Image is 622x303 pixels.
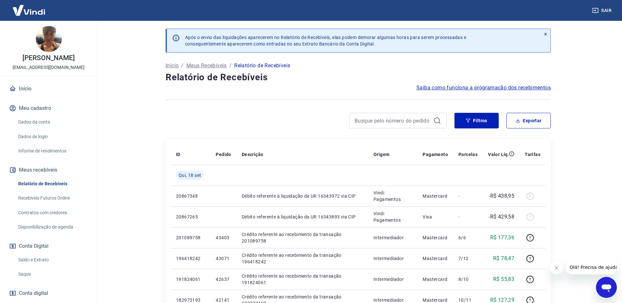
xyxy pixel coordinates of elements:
p: Crédito referente ao recebimento da transação 196418242 [242,252,363,265]
p: Origem [373,151,389,158]
p: Intermediador [373,255,412,262]
p: Pedido [216,151,231,158]
p: Após o envio das liquidações aparecerem no Relatório de Recebíveis, elas podem demorar algumas ho... [185,34,466,47]
p: / [181,62,183,70]
a: Recebíveis Futuros Online [16,191,89,205]
a: Informe de rendimentos [16,144,89,158]
a: Saiba como funciona a programação dos recebimentos [416,84,551,92]
a: Saldo e Extrato [16,253,89,267]
p: Mastercard [423,234,448,241]
img: Vindi [8,0,50,20]
span: Conta digital [19,289,48,298]
input: Busque pelo número do pedido [355,116,431,125]
p: Débito referente à liquidação da UR 16343893 via CIP [242,214,363,220]
p: Intermediador [373,276,412,283]
p: 42637 [216,276,231,283]
p: Pagamento [423,151,448,158]
p: Mastercard [423,255,448,262]
p: Valor Líq. [488,151,509,158]
button: Exportar [507,113,551,128]
a: Conta digital [8,286,89,300]
a: Meus Recebíveis [186,62,227,70]
a: Relatório de Recebíveis [16,177,89,191]
p: Vindi Pagamentos [373,190,412,203]
p: Crédito referente ao recebimento da transação 191824061 [242,273,363,286]
button: Sair [591,5,614,17]
p: 43403 [216,234,231,241]
p: Crédito referente ao recebimento da transação 201089758 [242,231,363,244]
p: -R$ 429,58 [489,213,514,221]
p: Tarifas [525,151,540,158]
p: - [458,214,478,220]
p: 7/12 [458,255,478,262]
p: Descrição [242,151,264,158]
a: Contratos com credores [16,206,89,219]
p: Mastercard [423,276,448,283]
p: 20867265 [176,214,205,220]
img: a8bbd614-93eb-4a6f-948f-d1476001f0a4.jpeg [36,26,62,52]
p: Mastercard [423,193,448,199]
p: -R$ 438,95 [489,192,514,200]
p: 8/10 [458,276,478,283]
button: Meus recebíveis [8,163,89,177]
span: Qui, 18 set [179,172,201,178]
p: Vindi Pagamentos [373,210,412,223]
p: ID [176,151,181,158]
p: R$ 55,83 [493,275,514,283]
p: 196418242 [176,255,205,262]
iframe: Mensagem da empresa [566,260,617,274]
a: Dados de login [16,130,89,143]
p: 191824061 [176,276,205,283]
iframe: Botão para abrir a janela de mensagens [596,277,617,298]
p: [EMAIL_ADDRESS][DOMAIN_NAME] [13,64,85,71]
p: 43071 [216,255,231,262]
p: / [229,62,232,70]
button: Filtros [454,113,499,128]
p: - [458,193,478,199]
p: 201089758 [176,234,205,241]
p: Intermediador [373,234,412,241]
p: 20867348 [176,193,205,199]
a: Início [8,82,89,96]
p: R$ 78,47 [493,255,514,262]
a: Dados da conta [16,115,89,129]
p: Parcelas [458,151,478,158]
a: Disponibilização de agenda [16,220,89,234]
a: Início [166,62,179,70]
a: Saque [16,268,89,281]
p: Débito referente à liquidação da UR 16343972 via CIP [242,193,363,199]
button: Meu cadastro [8,101,89,115]
p: Visa [423,214,448,220]
button: Conta Digital [8,239,89,253]
p: 6/6 [458,234,478,241]
p: [PERSON_NAME] [22,55,74,61]
p: Relatório de Recebíveis [234,62,290,70]
h4: Relatório de Recebíveis [166,71,551,84]
span: Olá! Precisa de ajuda? [4,5,55,10]
iframe: Fechar mensagem [550,261,563,274]
p: R$ 177,36 [490,234,515,242]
